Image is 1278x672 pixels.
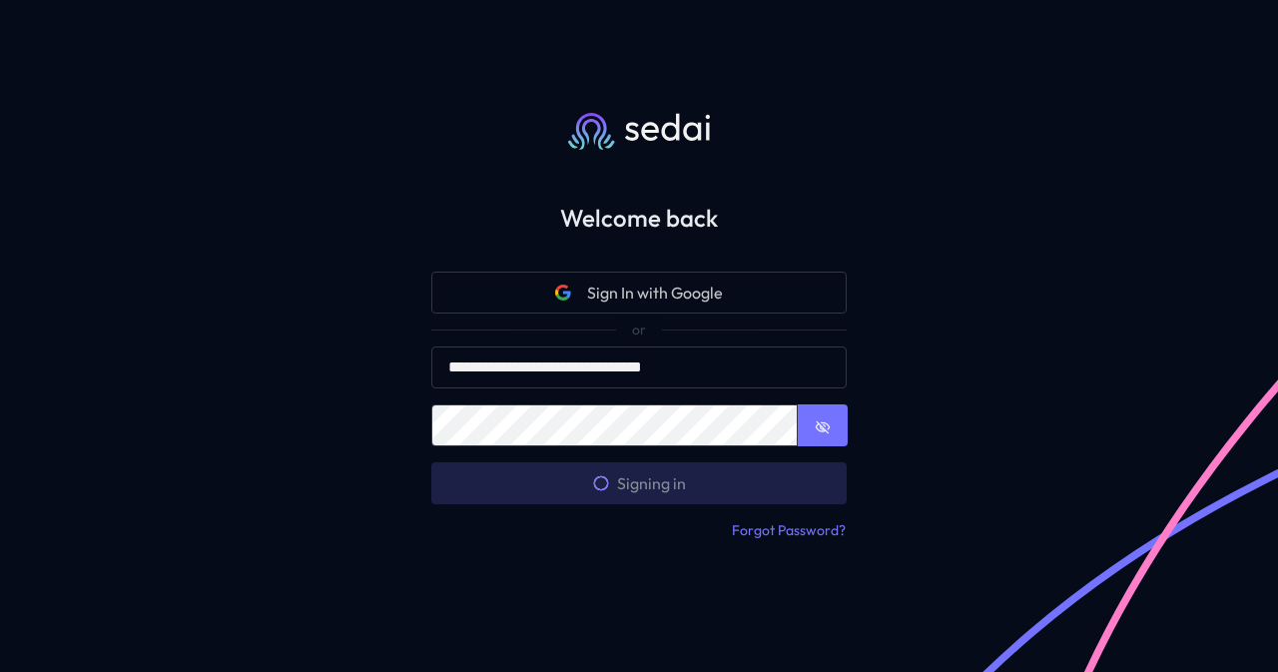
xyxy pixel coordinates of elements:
button: Show password [798,404,848,445]
button: Google iconSign In with Google [431,272,847,314]
span: Sign In with Google [587,281,723,305]
span: Signing in [593,471,686,495]
svg: Google icon [555,285,571,301]
button: Forgot Password? [731,520,847,542]
h2: Welcome back [399,204,879,233]
button: Signing in [431,462,847,504]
